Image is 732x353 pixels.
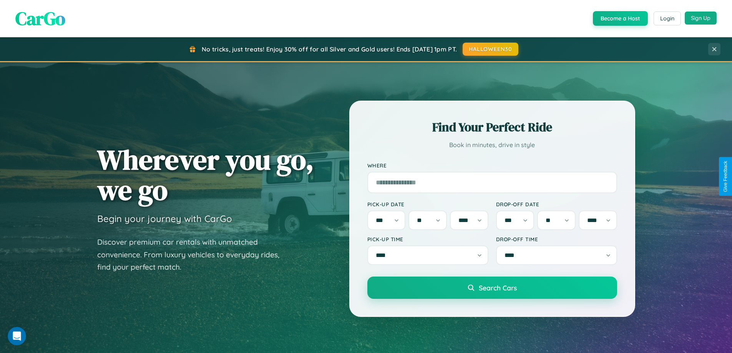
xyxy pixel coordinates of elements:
label: Pick-up Time [367,236,488,242]
div: Give Feedback [723,161,728,192]
h2: Find Your Perfect Ride [367,119,617,136]
button: Become a Host [593,11,648,26]
h3: Begin your journey with CarGo [97,213,232,224]
label: Where [367,162,617,169]
button: HALLOWEEN30 [463,43,518,56]
label: Drop-off Time [496,236,617,242]
label: Drop-off Date [496,201,617,207]
span: CarGo [15,6,65,31]
p: Discover premium car rentals with unmatched convenience. From luxury vehicles to everyday rides, ... [97,236,289,273]
p: Book in minutes, drive in style [367,139,617,151]
span: No tricks, just treats! Enjoy 30% off for all Silver and Gold users! Ends [DATE] 1pm PT. [202,45,457,53]
button: Login [654,12,681,25]
iframe: Intercom live chat [8,327,26,345]
span: Search Cars [479,283,517,292]
h1: Wherever you go, we go [97,144,314,205]
button: Sign Up [685,12,717,25]
button: Search Cars [367,277,617,299]
label: Pick-up Date [367,201,488,207]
